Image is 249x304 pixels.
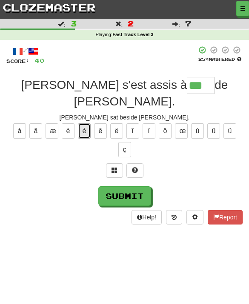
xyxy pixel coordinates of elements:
[46,123,58,139] button: æ
[6,58,29,64] span: Score:
[21,78,187,91] span: [PERSON_NAME] s'est assis à
[118,142,131,157] button: ç
[223,123,236,139] button: ü
[110,123,123,139] button: ë
[34,57,45,64] span: 40
[126,163,143,178] button: Single letter hint - you only get 1 per sentence and score half the points! alt+h
[78,123,91,139] button: é
[29,123,42,139] button: â
[175,123,188,139] button: œ
[208,210,243,224] button: Report
[159,123,172,139] button: ô
[71,19,77,28] span: 3
[191,123,204,139] button: ù
[172,21,180,27] span: :
[112,32,153,37] strong: Fast Track Level 3
[6,46,45,57] div: /
[185,19,191,28] span: 7
[126,123,139,139] button: î
[197,56,243,62] div: Mastered
[13,123,26,139] button: à
[132,210,162,224] button: Help!
[207,123,220,139] button: û
[115,21,123,27] span: :
[6,113,243,122] div: [PERSON_NAME] sat beside [PERSON_NAME].
[128,19,134,28] span: 2
[143,123,155,139] button: ï
[94,123,107,139] button: ê
[58,21,66,27] span: :
[198,57,209,62] span: 25 %
[62,123,74,139] button: è
[98,186,151,206] button: Submit
[106,163,123,178] button: Switch sentence to multiple choice alt+p
[166,210,182,224] button: Round history (alt+y)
